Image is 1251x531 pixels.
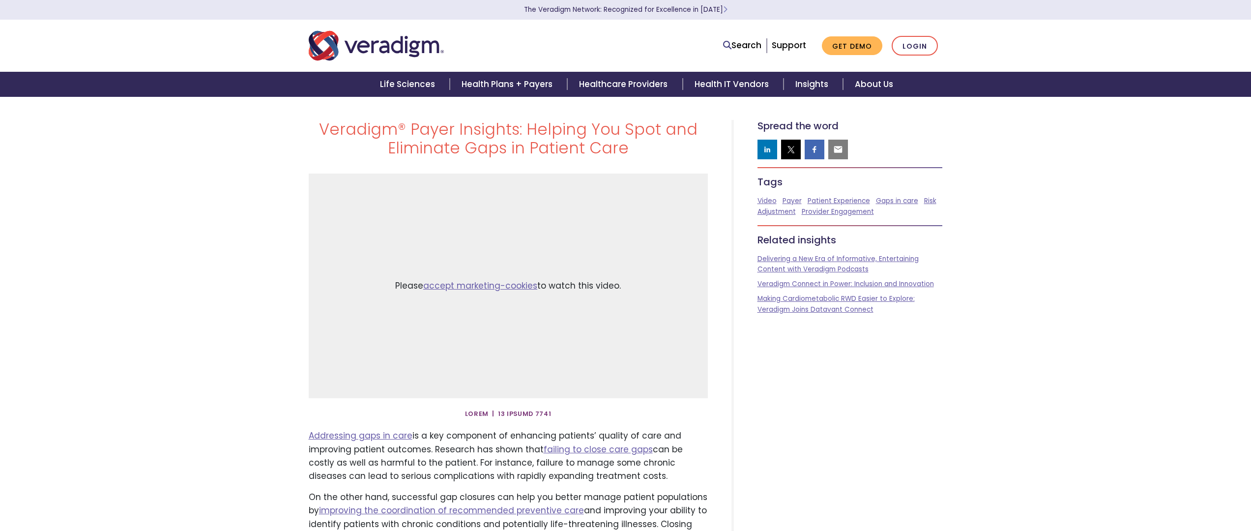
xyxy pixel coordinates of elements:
a: Get Demo [822,36,882,56]
a: Support [772,39,806,51]
a: improving the coordination of recommended preventive care [319,504,584,516]
a: Gaps in care [876,196,918,206]
a: Life Sciences [368,72,450,97]
a: Risk Adjustment [757,196,936,216]
a: failing to close care gaps [544,443,653,455]
a: Search [723,39,761,52]
img: facebook sharing button [810,145,819,154]
a: Health IT Vendors [683,72,784,97]
span: Learn More [723,5,727,14]
a: Payer [783,196,802,206]
a: Patient Experience [808,196,870,206]
a: About Us [843,72,905,97]
img: email sharing button [833,145,843,154]
a: Healthcare Providers [567,72,682,97]
a: Video [757,196,777,206]
img: Veradigm logo [309,29,444,62]
span: Please to watch this video. [395,279,621,293]
a: Making Cardiometabolic RWD Easier to Explore: Veradigm Joins Datavant Connect [757,294,915,314]
a: Health Plans + Payers [450,72,567,97]
a: Veradigm Connect in Power: Inclusion and Innovation [757,279,934,289]
a: The Veradigm Network: Recognized for Excellence in [DATE]Learn More [524,5,727,14]
a: Login [892,36,938,56]
img: twitter sharing button [786,145,796,154]
a: Provider Engagement [802,207,874,216]
a: Addressing gaps in care [309,430,412,442]
h5: Spread the word [757,120,943,132]
h1: Veradigm® Payer Insights: Helping You Spot and Eliminate Gaps in Patient Care [309,120,708,158]
h5: Tags [757,176,943,188]
span: Lorem | 13 Ipsumd 7741 [465,406,551,422]
a: accept marketing-cookies [423,280,537,292]
a: Insights [784,72,843,97]
img: linkedin sharing button [762,145,772,154]
h5: Related insights [757,234,943,246]
p: is a key component of enhancing patients’ quality of care and improving patient outcomes. Researc... [309,429,708,483]
a: Delivering a New Era of Informative, Entertaining Content with Veradigm Podcasts [757,254,919,274]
